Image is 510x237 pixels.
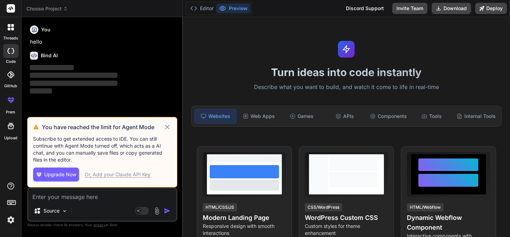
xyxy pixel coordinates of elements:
[305,223,388,237] p: Custom styles for theme enhancement
[30,65,74,70] span: ‌
[44,207,60,214] p: Source
[5,214,17,226] img: settings
[30,38,176,46] p: hello
[4,83,17,89] label: GitHub
[85,171,150,178] div: Or, Add your Claude API Key
[216,3,250,13] button: Preview
[407,213,490,232] h4: Dynamic Webflow Component
[26,5,68,12] span: Choose Project
[42,123,163,131] h3: You have reached the limit for Agent Mode
[281,109,323,124] div: Games
[27,222,177,228] p: Always double-check its answers. Your in Bind
[30,81,117,86] span: ‌
[44,171,76,178] span: Upgrade Now
[203,213,286,223] h4: Modern Landing Page
[367,109,410,124] div: Components
[324,109,365,124] div: APIs
[203,203,237,212] div: HTML/CSS/JS
[342,3,388,14] div: Discord Support
[6,59,16,65] label: code
[238,109,279,124] div: Web Apps
[153,207,161,215] img: attachment
[305,213,388,223] h4: WordPress Custom CSS
[407,203,443,212] div: HTML/Webflow
[93,223,106,227] span: privacy
[30,73,117,78] span: ‌
[30,88,52,94] span: ‌
[187,83,506,92] p: Describe what you want to build, and watch it come to life in real-time
[164,207,171,214] img: icon
[41,52,58,59] h6: Bind AI
[3,35,18,41] label: threads
[187,3,216,13] button: Editor
[33,168,79,182] button: Upgrade Now
[475,3,507,14] button: Deploy
[33,135,171,163] p: Subscribe to get extended access to IDE. You can still continue with Agent Mode turned off, which...
[194,109,237,124] div: Websites
[187,66,506,79] h1: Turn ideas into code instantly
[392,3,427,14] button: Invite Team
[305,203,342,212] div: CSS/WordPress
[6,109,15,115] label: prem
[62,208,68,214] img: Pick Models
[203,223,286,237] p: Responsive design with smooth interactions
[41,26,51,33] h6: You
[411,109,453,124] div: Tools
[4,135,17,141] label: Upload
[454,109,499,124] div: Internal Tools
[432,3,471,14] button: Download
